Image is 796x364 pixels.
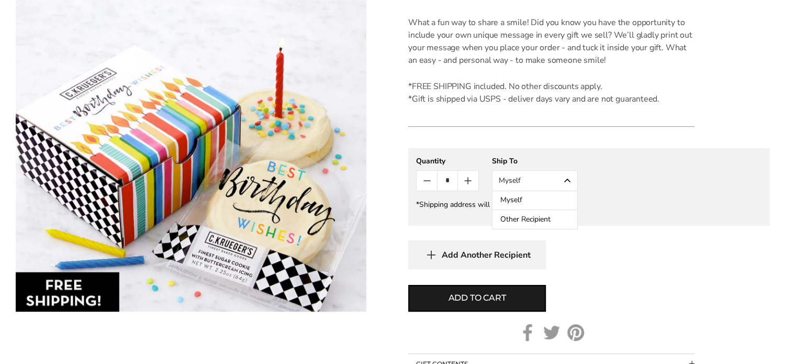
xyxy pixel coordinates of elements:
[449,292,506,304] span: Add to cart
[492,156,578,166] div: Ship To
[8,324,108,356] iframe: Sign Up via Text for Offers
[492,191,577,210] button: Myself
[408,93,694,105] div: *Gift is shipped via USPS - deliver days vary and are not guaranteed.
[408,16,694,67] p: What a fun way to share a smile! Did you know you have the opportunity to include your own unique...
[408,285,546,312] button: Add to cart
[417,171,437,191] button: Count minus
[437,171,457,191] input: Quantity
[408,80,694,93] div: *FREE SHIPPING included. No other discounts apply.
[519,324,536,341] a: Facebook
[458,171,478,191] button: Count plus
[567,324,584,341] a: Pinterest
[492,210,577,229] button: Other Recipient
[408,148,770,226] gfm-form: New recipient
[492,170,578,191] button: Myself
[416,200,762,209] div: *Shipping address will be collected at checkout
[408,240,546,269] button: Add Another Recipient
[543,324,560,341] a: Twitter
[442,250,531,260] span: Add Another Recipient
[416,156,479,166] div: Quantity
